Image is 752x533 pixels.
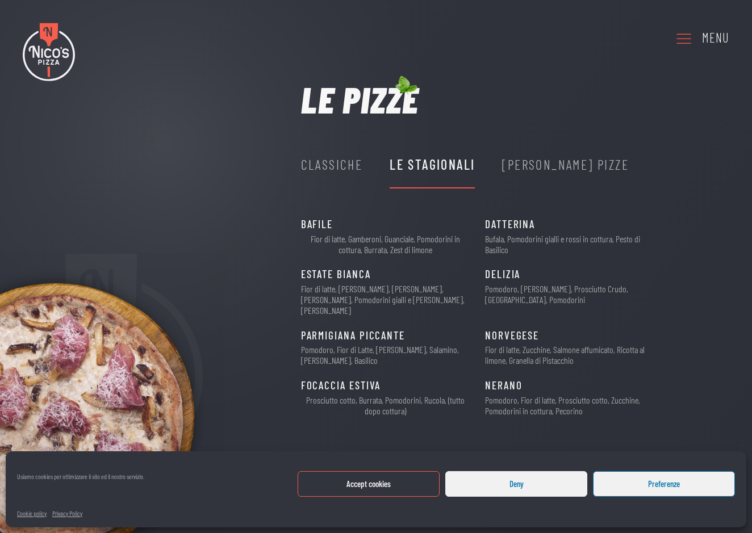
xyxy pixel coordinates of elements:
p: Prosciutto cotto, Burrata, Pomodorini, Rucola, (tutto dopo cottura) [301,394,470,416]
h1: Le pizze [301,81,419,117]
p: Bufala, Pomodorini gialli e rossi in cottura, Pesto di Basilico [485,233,654,255]
a: Cookie policy [17,508,47,519]
span: BAFILE [301,216,333,233]
button: Deny [445,471,587,497]
span: FOCACCIA ESTIVA [301,377,381,394]
img: Nico's Pizza Logo Colori [23,23,76,81]
a: Privacy Policy [52,508,82,519]
p: Fior di latte, Zucchine, Salmone affumicato, Ricotta al limone, Granella di Pistacchio [485,344,654,366]
p: Pomodoro, Fior di latte, Prosciutto cotto, Zucchine, Pomodorini in cottura, Pecorino [485,394,654,416]
div: Classiche [301,154,363,175]
span: DATTERINA [485,216,535,233]
button: Accept cookies [298,471,440,497]
span: DELIZIA [485,266,520,283]
p: Pomodoro, Fior di Latte, [PERSON_NAME], Salamino, [PERSON_NAME], Basilico [301,344,470,366]
span: ESTATE BIANCA [301,266,371,283]
p: Pomodoro, [PERSON_NAME], Prosciutto Crudo, [GEOGRAPHIC_DATA], Pomodorini [485,283,654,305]
p: Fior di latte, [PERSON_NAME], [PERSON_NAME], [PERSON_NAME], Pomodorini gialli e [PERSON_NAME], [P... [301,283,470,316]
div: Le Stagionali [390,154,475,175]
p: Fior di latte, Gamberoni, Guanciale, Pomodorini in cottura, Burrata, Zest di limone [301,233,470,255]
a: Menu [675,23,729,54]
span: NORVEGESE [485,327,539,345]
span: PARMIGIANA PICCANTE [301,327,405,345]
div: Usiamo cookies per ottimizzare il sito ed il nostro servizio. [17,471,144,494]
div: [PERSON_NAME] Pizze [502,154,629,175]
div: Menu [702,28,729,48]
span: NERANO [485,377,523,394]
button: Preferenze [593,471,735,497]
